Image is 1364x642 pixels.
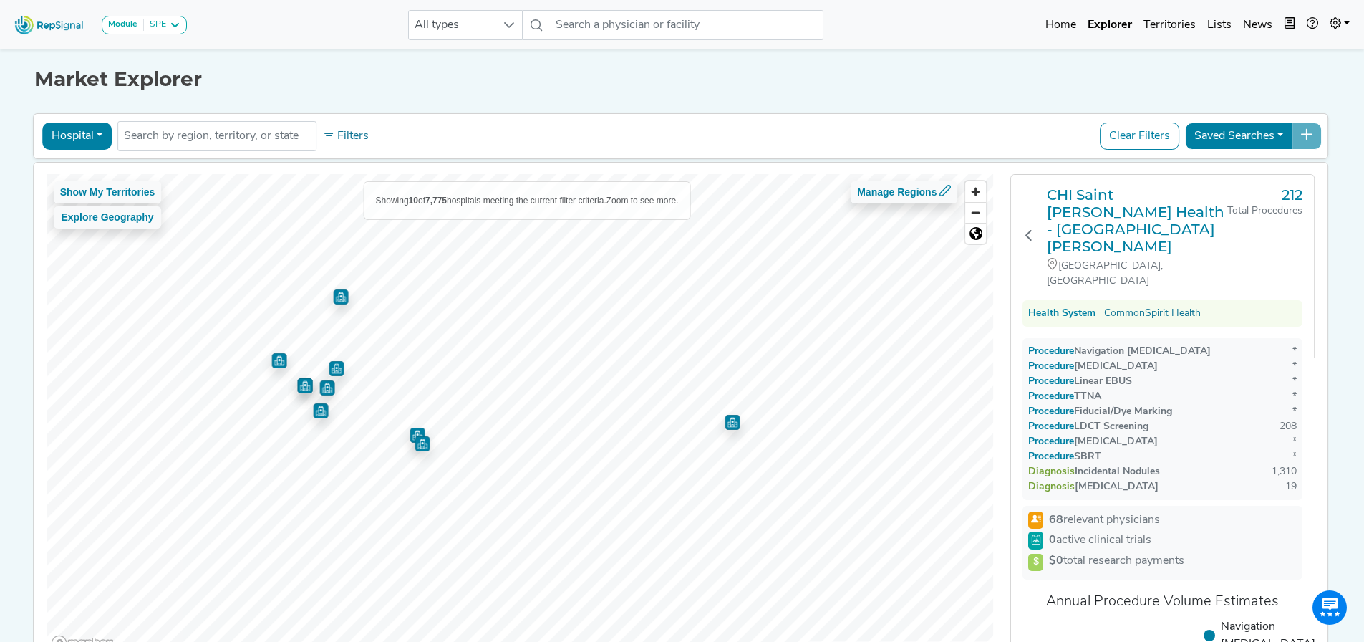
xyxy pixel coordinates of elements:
button: ModuleSPE [102,16,187,34]
button: Manage Regions [851,181,957,203]
span: Zoom to see more. [606,196,679,206]
button: Reset bearing to north [965,223,986,244]
div: Linear EBUS [1028,374,1132,389]
span: Showing of hospitals meeting the current filter criteria. [376,196,606,206]
div: Map marker [297,378,312,393]
b: 7,775 [425,196,447,206]
span: All types [409,11,495,39]
span: Diagnosis [1043,466,1075,477]
div: 1,310 [1272,464,1297,479]
a: Home [1040,11,1082,39]
a: News [1237,11,1278,39]
div: LDCT Screening [1028,419,1148,434]
strong: $0 [1049,555,1063,567]
div: Total Procedures [1227,203,1302,219]
h3: 212 [1227,186,1302,203]
div: Navigation [MEDICAL_DATA] [1028,344,1211,359]
span: Procedure [1043,391,1074,402]
div: Incidental Nodules [1028,464,1160,479]
span: Procedure [1043,376,1074,387]
span: Procedure [1043,436,1074,447]
div: Map marker [329,361,344,376]
div: TTNA [1028,389,1101,404]
span: Procedure [1043,346,1074,357]
a: CHI Saint [PERSON_NAME] Health - [GEOGRAPHIC_DATA][PERSON_NAME] [1047,186,1227,255]
div: Map marker [725,415,740,430]
button: Saved Searches [1185,123,1292,150]
button: Zoom in [965,181,986,202]
span: relevant physicians [1049,512,1160,529]
a: Lists [1201,11,1237,39]
span: active clinical trials [1049,532,1151,549]
div: Health System [1028,306,1095,321]
button: Hospital [42,123,112,150]
div: [GEOGRAPHIC_DATA], [GEOGRAPHIC_DATA] [1047,258,1227,289]
span: Reset zoom [965,224,986,244]
input: Search by region, territory, or state [124,128,310,145]
div: Map marker [415,436,430,451]
div: 19 [1285,479,1297,494]
button: Filters [319,124,372,148]
a: CommonSpirit Health [1104,306,1201,321]
span: Diagnosis [1043,481,1075,492]
div: Map marker [410,428,425,443]
div: 208 [1280,419,1297,434]
b: 10 [409,196,418,206]
div: [MEDICAL_DATA] [1028,434,1158,449]
span: Procedure [1043,451,1074,462]
button: Zoom out [965,202,986,223]
div: Map marker [319,380,334,396]
a: Explorer [1082,11,1138,39]
a: Territories [1138,11,1201,39]
button: Intel Book [1278,11,1301,39]
div: Annual Procedure Volume Estimates [1022,591,1302,613]
div: Fiducial/Dye Marking [1028,404,1172,419]
strong: 68 [1049,514,1063,526]
div: Map marker [271,353,286,368]
span: Zoom out [965,203,986,223]
input: Search a physician or facility [550,10,823,40]
span: total research payments [1049,555,1184,567]
strong: Module [108,20,137,29]
span: Procedure [1043,361,1074,372]
div: SPE [144,19,166,31]
div: Map marker [333,289,348,305]
button: Clear Filters [1100,123,1179,150]
h1: Market Explorer [34,67,1330,92]
span: Procedure [1043,406,1074,417]
div: [MEDICAL_DATA] [1028,479,1159,494]
button: Show My Territories [54,181,162,203]
strong: 0 [1049,535,1056,546]
button: Explore Geography [54,206,162,229]
div: SBRT [1028,449,1101,464]
div: Map marker [313,403,328,418]
div: [MEDICAL_DATA] [1028,359,1158,374]
span: Procedure [1043,421,1074,432]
